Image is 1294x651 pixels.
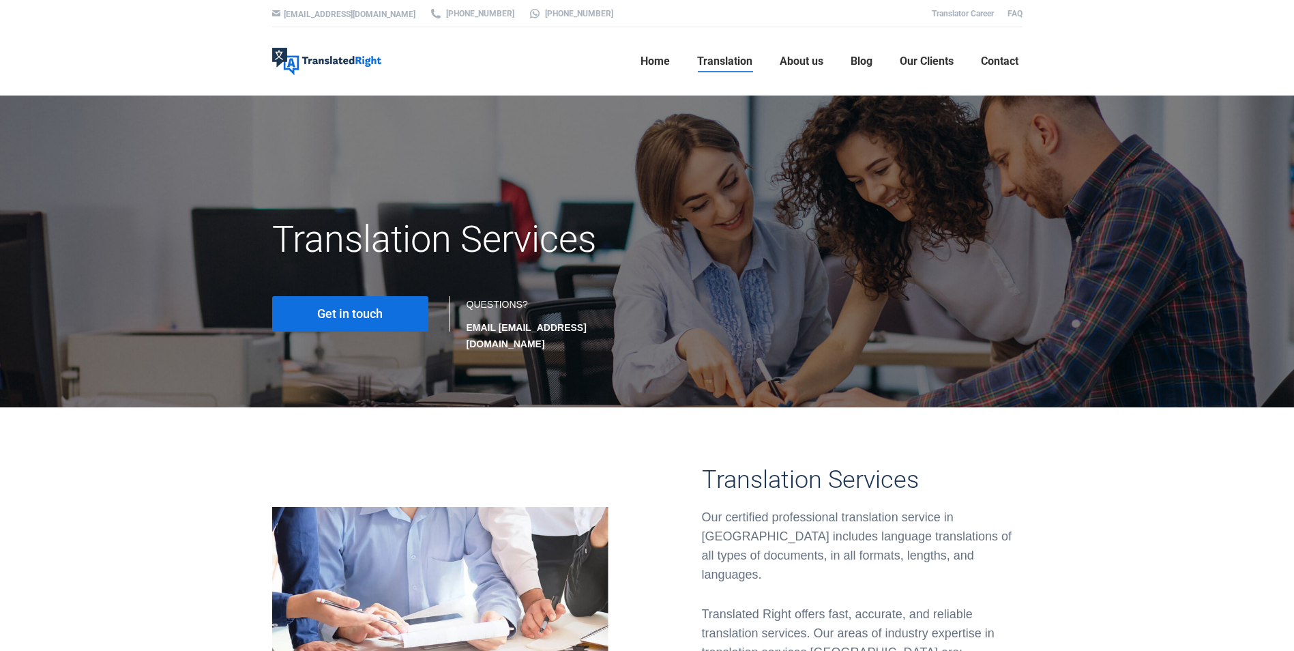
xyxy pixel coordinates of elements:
[429,8,514,20] a: [PHONE_NUMBER]
[636,40,674,83] a: Home
[977,40,1023,83] a: Contact
[847,40,877,83] a: Blog
[702,508,1023,584] div: Our certified professional translation service in [GEOGRAPHIC_DATA] includes language translation...
[896,40,958,83] a: Our Clients
[641,55,670,68] span: Home
[272,217,765,262] h1: Translation Services
[702,465,1023,494] h3: Translation Services
[272,296,428,332] a: Get in touch
[932,9,994,18] a: Translator Career
[528,8,613,20] a: [PHONE_NUMBER]
[693,40,756,83] a: Translation
[272,48,381,75] img: Translated Right
[900,55,954,68] span: Our Clients
[467,296,634,352] div: QUESTIONS?
[776,40,827,83] a: About us
[851,55,872,68] span: Blog
[981,55,1018,68] span: Contact
[1008,9,1023,18] a: FAQ
[780,55,823,68] span: About us
[697,55,752,68] span: Translation
[467,322,587,349] strong: EMAIL [EMAIL_ADDRESS][DOMAIN_NAME]
[317,307,383,321] span: Get in touch
[284,10,415,19] a: [EMAIL_ADDRESS][DOMAIN_NAME]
